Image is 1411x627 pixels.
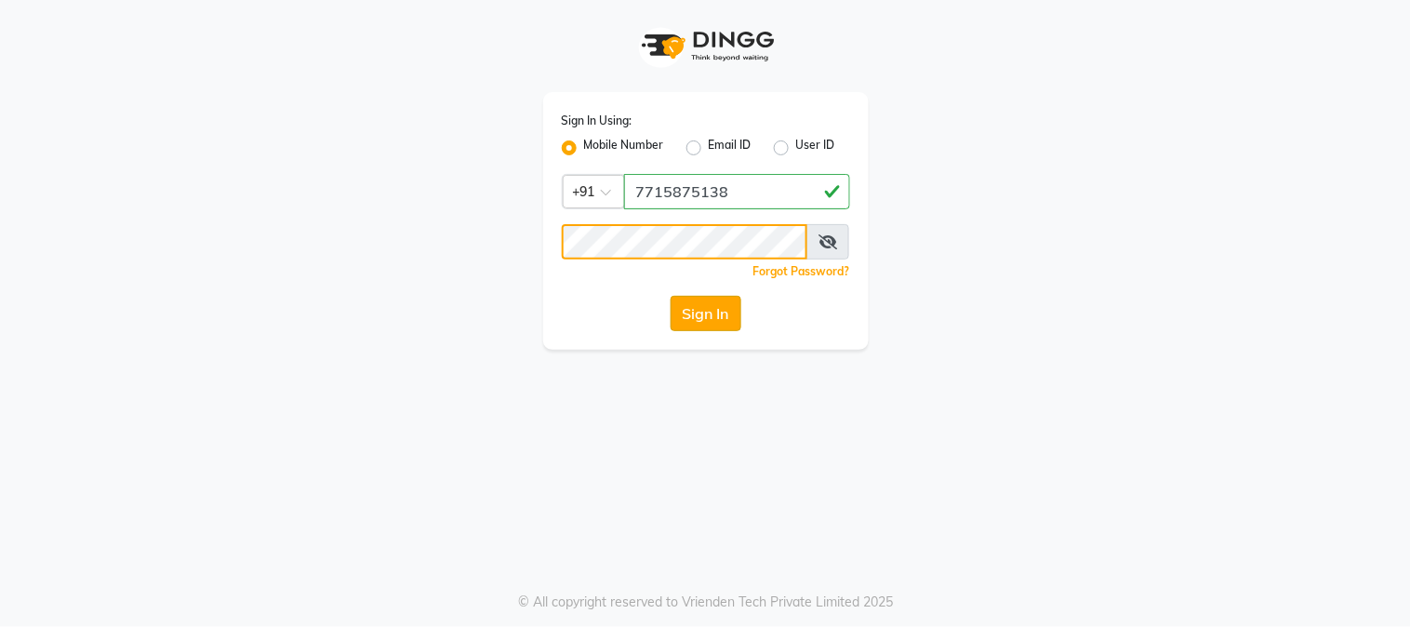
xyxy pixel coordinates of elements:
button: Sign In [671,296,741,331]
input: Username [562,224,808,260]
label: Mobile Number [584,137,664,159]
a: Forgot Password? [753,264,850,278]
label: User ID [796,137,835,159]
input: Username [624,174,850,209]
label: Email ID [709,137,752,159]
img: logo1.svg [632,19,780,73]
label: Sign In Using: [562,113,632,129]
